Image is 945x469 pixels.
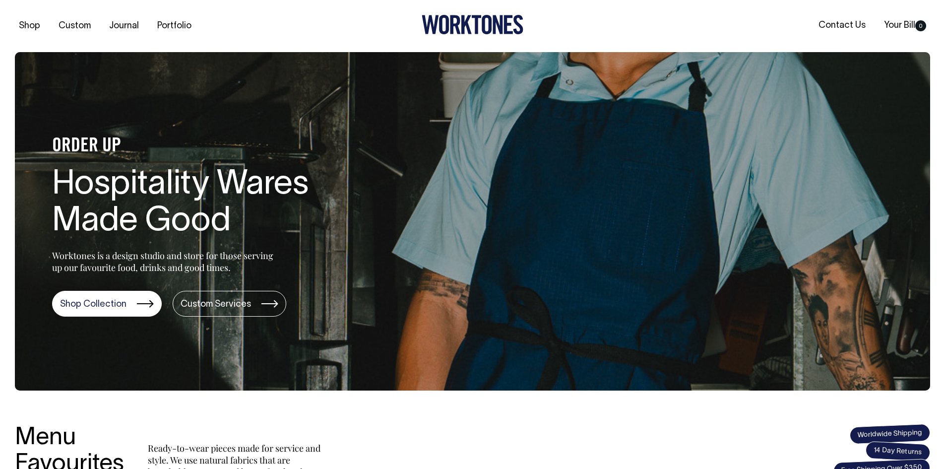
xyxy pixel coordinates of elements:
[153,18,195,34] a: Portfolio
[15,18,44,34] a: Shop
[52,291,162,317] a: Shop Collection
[55,18,95,34] a: Custom
[52,136,370,157] h4: ORDER UP
[173,291,286,317] a: Custom Services
[52,167,370,241] h1: Hospitality Wares Made Good
[105,18,143,34] a: Journal
[915,20,926,31] span: 0
[815,17,870,34] a: Contact Us
[52,250,278,273] p: Worktones is a design studio and store for those serving up our favourite food, drinks and good t...
[849,423,930,444] span: Worldwide Shipping
[865,441,931,462] span: 14 Day Returns
[880,17,930,34] a: Your Bill0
